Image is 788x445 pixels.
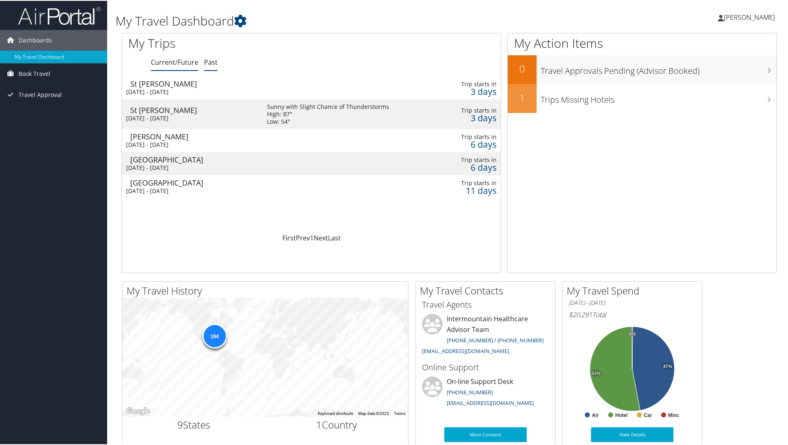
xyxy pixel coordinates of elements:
[508,54,776,83] a: 0Travel Approvals Pending (Advisor Booked)
[127,283,408,297] h2: My Travel History
[508,61,537,75] h2: 0
[130,79,259,87] div: St [PERSON_NAME]
[591,370,600,375] tspan: 53%
[418,313,553,357] li: Intermountain Healthcare Advisor Team
[394,410,406,415] a: Terms (opens in new tab)
[130,155,259,162] div: [GEOGRAPHIC_DATA]
[724,12,775,21] span: [PERSON_NAME]
[508,90,537,104] h2: 1
[644,412,652,417] text: Car
[508,34,776,51] h1: My Action Items
[615,412,628,417] text: Hotel
[314,233,328,242] a: Next
[567,283,702,297] h2: My Travel Spend
[296,233,310,242] a: Prev
[444,426,527,441] a: More Contacts
[19,63,50,83] span: Book Travel
[508,83,776,112] a: 1Trips Missing Hotels
[310,233,314,242] a: 1
[420,283,555,297] h2: My Travel Contacts
[447,336,544,343] a: [PHONE_NUMBER] / [PHONE_NUMBER]
[18,5,101,25] img: airportal-logo.png
[454,132,497,140] div: Trip starts in
[663,363,672,368] tspan: 47%
[126,186,255,194] div: [DATE] - [DATE]
[129,417,259,431] h2: States
[130,132,259,139] div: [PERSON_NAME]
[454,106,497,113] div: Trip starts in
[130,178,259,186] div: [GEOGRAPHIC_DATA]
[267,102,389,110] div: Sunny with Slight Chance of Thunderstorms
[541,60,776,76] h3: Travel Approvals Pending (Advisor Booked)
[267,110,389,117] div: High: 87°
[418,376,553,410] li: On-line Support Desk
[422,361,549,372] h3: Online Support
[19,84,62,104] span: Travel Approval
[454,113,497,121] div: 3 days
[177,417,183,431] span: 9
[454,155,497,163] div: Trip starts in
[422,298,549,310] h3: Travel Agents
[454,186,497,193] div: 11 days
[454,179,497,186] div: Trip starts in
[126,163,255,171] div: [DATE] - [DATE]
[591,426,673,441] a: View Details
[668,412,679,417] text: Misc
[126,114,255,121] div: [DATE] - [DATE]
[267,117,389,125] div: Low: 54°
[316,417,322,431] span: 1
[629,331,636,336] tspan: 0%
[569,309,696,318] h6: Total
[541,89,776,105] h3: Trips Missing Hotels
[569,298,696,306] h6: [DATE] - [DATE]
[358,410,389,415] span: Map data ©2025
[128,34,337,51] h1: My Trips
[592,412,599,417] text: Air
[328,233,341,242] a: Last
[318,410,353,416] button: Keyboard shortcuts
[422,346,509,354] a: [EMAIL_ADDRESS][DOMAIN_NAME]
[447,388,493,395] a: [PHONE_NUMBER]
[447,398,534,406] a: [EMAIL_ADDRESS][DOMAIN_NAME]
[130,106,259,113] div: St [PERSON_NAME]
[282,233,296,242] a: First
[454,87,497,94] div: 3 days
[126,140,255,148] div: [DATE] - [DATE]
[202,323,227,348] div: 184
[19,29,52,50] span: Dashboards
[115,12,561,29] h1: My Travel Dashboard
[126,87,255,95] div: [DATE] - [DATE]
[124,405,152,416] a: Open this area in Google Maps (opens a new window)
[272,417,402,431] h2: Country
[124,405,152,416] img: Google
[454,140,497,147] div: 6 days
[718,4,783,29] a: [PERSON_NAME]
[151,57,198,66] a: Current/Future
[204,57,218,66] a: Past
[569,309,592,318] span: $20,291
[454,163,497,170] div: 6 days
[454,80,497,87] div: Trip starts in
